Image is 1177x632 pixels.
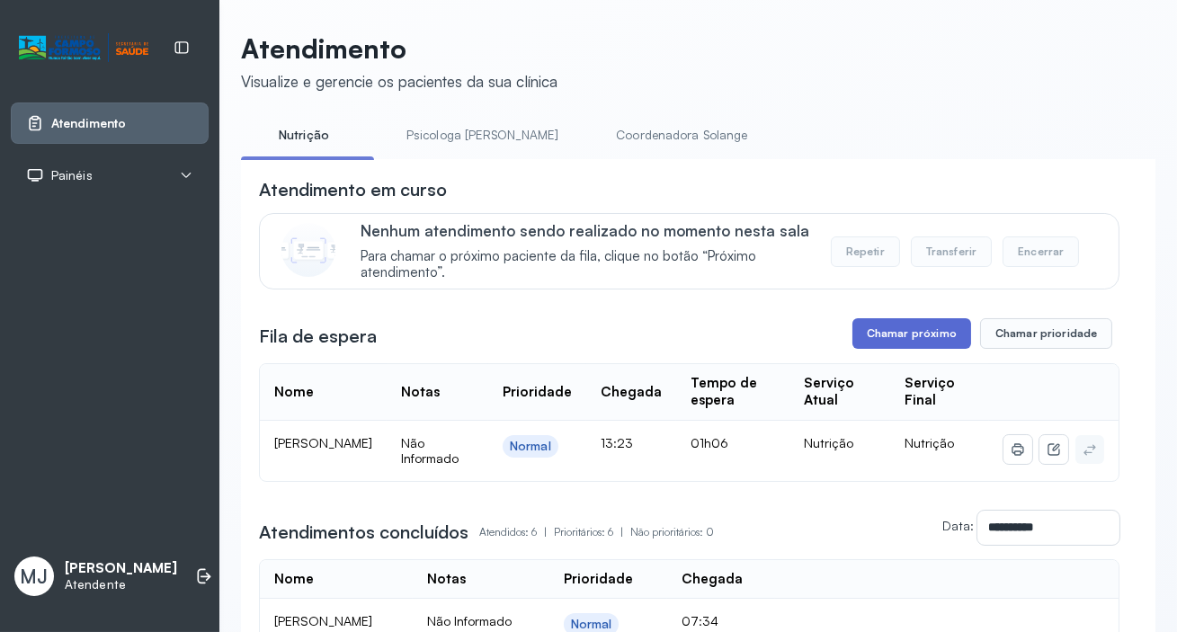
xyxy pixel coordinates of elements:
[942,518,974,533] label: Data:
[905,375,975,409] div: Serviço Final
[691,375,775,409] div: Tempo de espera
[601,384,662,401] div: Chegada
[401,435,459,467] span: Não Informado
[852,318,971,349] button: Chamar próximo
[682,571,743,588] div: Chegada
[831,236,900,267] button: Repetir
[19,33,148,63] img: Logotipo do estabelecimento
[259,324,377,349] h3: Fila de espera
[980,318,1113,349] button: Chamar prioridade
[479,520,554,545] p: Atendidos: 6
[259,520,468,545] h3: Atendimentos concluídos
[274,613,372,628] span: [PERSON_NAME]
[503,384,572,401] div: Prioridade
[274,435,372,450] span: [PERSON_NAME]
[65,560,177,577] p: [PERSON_NAME]
[598,120,765,150] a: Coordenadora Solange
[571,617,612,632] div: Normal
[564,571,633,588] div: Prioridade
[911,236,993,267] button: Transferir
[427,613,512,628] span: Não Informado
[401,384,440,401] div: Notas
[804,435,876,451] div: Nutrição
[510,439,551,454] div: Normal
[274,384,314,401] div: Nome
[241,72,557,91] div: Visualize e gerencie os pacientes da sua clínica
[274,571,314,588] div: Nome
[427,571,466,588] div: Notas
[241,120,367,150] a: Nutrição
[259,177,447,202] h3: Atendimento em curso
[65,577,177,592] p: Atendente
[361,248,831,282] span: Para chamar o próximo paciente da fila, clique no botão “Próximo atendimento”.
[388,120,576,150] a: Psicologa [PERSON_NAME]
[51,116,126,131] span: Atendimento
[905,435,954,450] span: Nutrição
[1003,236,1079,267] button: Encerrar
[544,525,547,539] span: |
[630,520,714,545] p: Não prioritários: 0
[51,168,93,183] span: Painéis
[361,221,831,240] p: Nenhum atendimento sendo realizado no momento nesta sala
[26,114,193,132] a: Atendimento
[682,613,718,628] span: 07:34
[281,223,335,277] img: Imagem de CalloutCard
[241,32,557,65] p: Atendimento
[691,435,728,450] span: 01h06
[554,520,630,545] p: Prioritários: 6
[601,435,633,450] span: 13:23
[620,525,623,539] span: |
[804,375,876,409] div: Serviço Atual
